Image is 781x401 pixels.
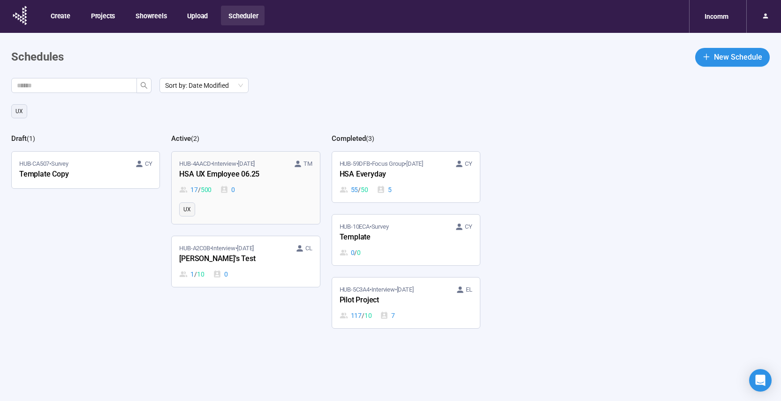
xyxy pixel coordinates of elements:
span: 50 [361,185,368,195]
span: ( 3 ) [366,135,374,142]
div: 117 [340,310,372,321]
button: plusNew Schedule [695,48,770,67]
a: HUB-4AACD•Interview•[DATE] TMHSA UX Employee 06.2517 / 5000UX [172,152,319,224]
span: HUB-4AACD • Interview • [179,159,255,169]
span: HUB-CA507 • Survey [19,159,68,169]
a: HUB-CA507•Survey CYTemplate Copy [12,152,159,188]
h2: Completed [332,134,366,143]
span: ( 1 ) [27,135,35,142]
button: Showreels [128,6,173,25]
div: 0 [340,247,361,258]
span: ( 2 ) [191,135,199,142]
div: 5 [377,185,392,195]
a: HUB-5C3A4•Interview•[DATE] ELPilot Project117 / 107 [332,278,480,328]
span: New Schedule [714,51,762,63]
span: plus [703,53,710,61]
span: HUB-5C3A4 • Interview • [340,285,414,294]
span: UX [183,205,191,214]
div: Open Intercom Messenger [749,369,772,392]
span: / [194,269,197,279]
time: [DATE] [237,245,254,252]
div: 1 [179,269,204,279]
span: EL [466,285,472,294]
span: 10 [197,269,205,279]
button: Scheduler [221,6,265,25]
span: HUB-59DFB • Focus Group • [340,159,423,169]
time: [DATE] [238,160,255,167]
span: 500 [201,185,212,195]
time: [DATE] [397,286,414,293]
span: search [140,82,148,89]
div: 0 [213,269,228,279]
button: Upload [180,6,214,25]
h2: Active [171,134,191,143]
span: Sort by: Date Modified [165,78,243,93]
a: HUB-10ECA•Survey CYTemplate0 / 0 [332,215,480,265]
span: / [362,310,364,321]
div: 17 [179,185,212,195]
span: CY [145,159,152,169]
button: search [136,78,152,93]
span: TM [303,159,312,169]
span: / [358,185,361,195]
div: Template Copy [19,169,122,181]
div: HSA Everyday [340,169,443,181]
time: [DATE] [406,160,423,167]
span: CY [465,159,472,169]
h1: Schedules [11,48,64,66]
div: Incomm [699,8,734,25]
a: HUB-59DFB•Focus Group•[DATE] CYHSA Everyday55 / 505 [332,152,480,202]
span: HUB-10ECA • Survey [340,222,389,231]
div: Pilot Project [340,294,443,307]
div: 0 [220,185,235,195]
span: CL [305,244,312,253]
button: Create [43,6,77,25]
span: 10 [364,310,372,321]
div: 7 [380,310,395,321]
span: / [354,247,357,258]
div: [PERSON_NAME]'s Test [179,253,282,265]
span: / [198,185,201,195]
span: UX [15,107,23,116]
span: CY [465,222,472,231]
div: Template [340,231,443,244]
h2: Draft [11,134,27,143]
a: HUB-A2C0B•Interview•[DATE] CL[PERSON_NAME]'s Test1 / 100 [172,236,319,287]
button: Projects [83,6,121,25]
span: HUB-A2C0B • Interview • [179,244,254,253]
div: HSA UX Employee 06.25 [179,169,282,181]
div: 55 [340,185,368,195]
span: 0 [357,247,361,258]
